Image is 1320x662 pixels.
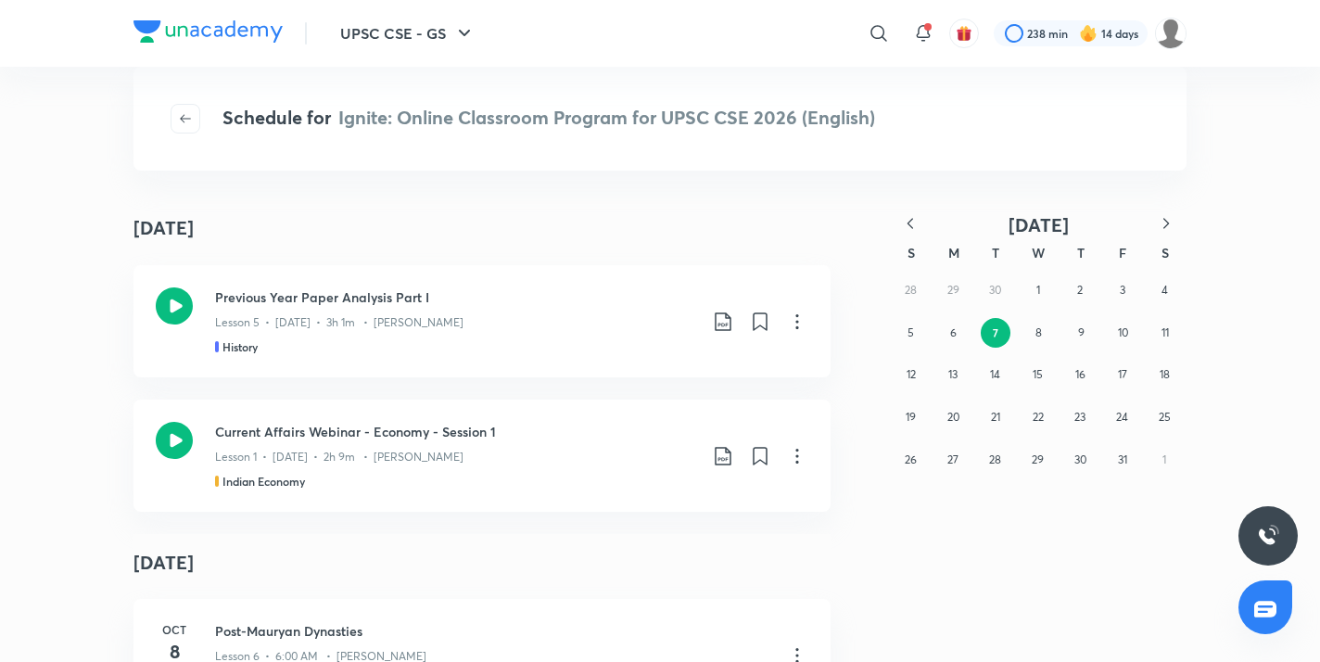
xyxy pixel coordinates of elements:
h3: Post-Mauryan Dynasties [215,621,771,641]
h5: Indian Economy [222,473,305,490]
abbr: October 28, 2025 [989,452,1001,466]
h3: Previous Year Paper Analysis Part I [215,287,697,307]
button: October 1, 2025 [1023,275,1053,305]
button: October 6, 2025 [938,318,968,348]
abbr: October 25, 2025 [1159,410,1171,424]
button: October 10, 2025 [1109,318,1138,348]
abbr: Monday [948,244,959,261]
button: October 31, 2025 [1108,445,1137,475]
button: October 13, 2025 [938,360,968,389]
abbr: Saturday [1161,244,1169,261]
abbr: October 22, 2025 [1033,410,1044,424]
button: October 15, 2025 [1023,360,1053,389]
abbr: October 18, 2025 [1160,367,1170,381]
abbr: October 16, 2025 [1075,367,1085,381]
abbr: Tuesday [992,244,999,261]
abbr: Thursday [1077,244,1085,261]
h4: [DATE] [133,534,831,592]
abbr: October 30, 2025 [1074,452,1086,466]
abbr: October 5, 2025 [907,325,914,339]
button: October 5, 2025 [896,318,926,348]
img: avatar [956,25,972,42]
abbr: October 14, 2025 [990,367,1000,381]
abbr: October 23, 2025 [1074,410,1085,424]
button: October 30, 2025 [1065,445,1095,475]
button: October 18, 2025 [1149,360,1179,389]
button: October 26, 2025 [896,445,926,475]
h4: [DATE] [133,214,194,242]
span: [DATE] [1009,212,1069,237]
img: Company Logo [133,20,283,43]
abbr: October 21, 2025 [991,410,1000,424]
button: October 29, 2025 [1023,445,1053,475]
button: October 23, 2025 [1065,402,1095,432]
button: October 7, 2025 [981,318,1010,348]
abbr: October 20, 2025 [947,410,959,424]
abbr: October 10, 2025 [1118,325,1128,339]
abbr: Sunday [907,244,915,261]
abbr: October 3, 2025 [1120,283,1125,297]
button: October 25, 2025 [1149,402,1179,432]
button: October 24, 2025 [1108,402,1137,432]
button: [DATE] [931,213,1146,236]
button: October 20, 2025 [938,402,968,432]
button: October 4, 2025 [1149,275,1179,305]
button: October 9, 2025 [1066,318,1096,348]
img: Celina Chingmuan [1155,18,1187,49]
button: October 11, 2025 [1150,318,1180,348]
button: October 12, 2025 [896,360,926,389]
button: October 19, 2025 [896,402,926,432]
button: October 22, 2025 [1023,402,1053,432]
a: Previous Year Paper Analysis Part ILesson 5 • [DATE] • 3h 1m • [PERSON_NAME]History [133,265,831,377]
img: streak [1079,24,1098,43]
abbr: October 19, 2025 [906,410,916,424]
abbr: October 6, 2025 [950,325,957,339]
abbr: October 29, 2025 [1032,452,1044,466]
abbr: October 17, 2025 [1118,367,1127,381]
abbr: October 1, 2025 [1036,283,1040,297]
abbr: October 31, 2025 [1118,452,1127,466]
p: Lesson 1 • [DATE] • 2h 9m • [PERSON_NAME] [215,449,463,465]
span: Ignite: Online Classroom Program for UPSC CSE 2026 (English) [338,105,875,130]
abbr: October 13, 2025 [948,367,958,381]
button: October 16, 2025 [1065,360,1095,389]
a: Current Affairs Webinar - Economy - Session 1Lesson 1 • [DATE] • 2h 9m • [PERSON_NAME]Indian Economy [133,400,831,512]
abbr: October 2, 2025 [1077,283,1083,297]
button: October 17, 2025 [1108,360,1137,389]
abbr: October 24, 2025 [1116,410,1128,424]
h5: History [222,338,258,355]
abbr: October 8, 2025 [1035,325,1042,339]
abbr: October 7, 2025 [993,325,998,340]
abbr: October 9, 2025 [1078,325,1085,339]
img: ttu [1257,525,1279,547]
p: Lesson 5 • [DATE] • 3h 1m • [PERSON_NAME] [215,314,463,331]
abbr: October 12, 2025 [907,367,916,381]
abbr: October 4, 2025 [1161,283,1168,297]
abbr: October 27, 2025 [947,452,958,466]
button: October 21, 2025 [981,402,1010,432]
abbr: October 26, 2025 [905,452,917,466]
button: October 3, 2025 [1108,275,1137,305]
button: October 14, 2025 [981,360,1010,389]
button: October 27, 2025 [938,445,968,475]
h4: Schedule for [222,104,875,134]
abbr: Friday [1119,244,1126,261]
button: avatar [949,19,979,48]
button: October 8, 2025 [1023,318,1053,348]
abbr: October 15, 2025 [1033,367,1043,381]
h3: Current Affairs Webinar - Economy - Session 1 [215,422,697,441]
button: UPSC CSE - GS [329,15,487,52]
abbr: October 11, 2025 [1161,325,1169,339]
button: October 28, 2025 [981,445,1010,475]
button: October 2, 2025 [1065,275,1095,305]
a: Company Logo [133,20,283,47]
h6: Oct [156,621,193,638]
abbr: Wednesday [1032,244,1045,261]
